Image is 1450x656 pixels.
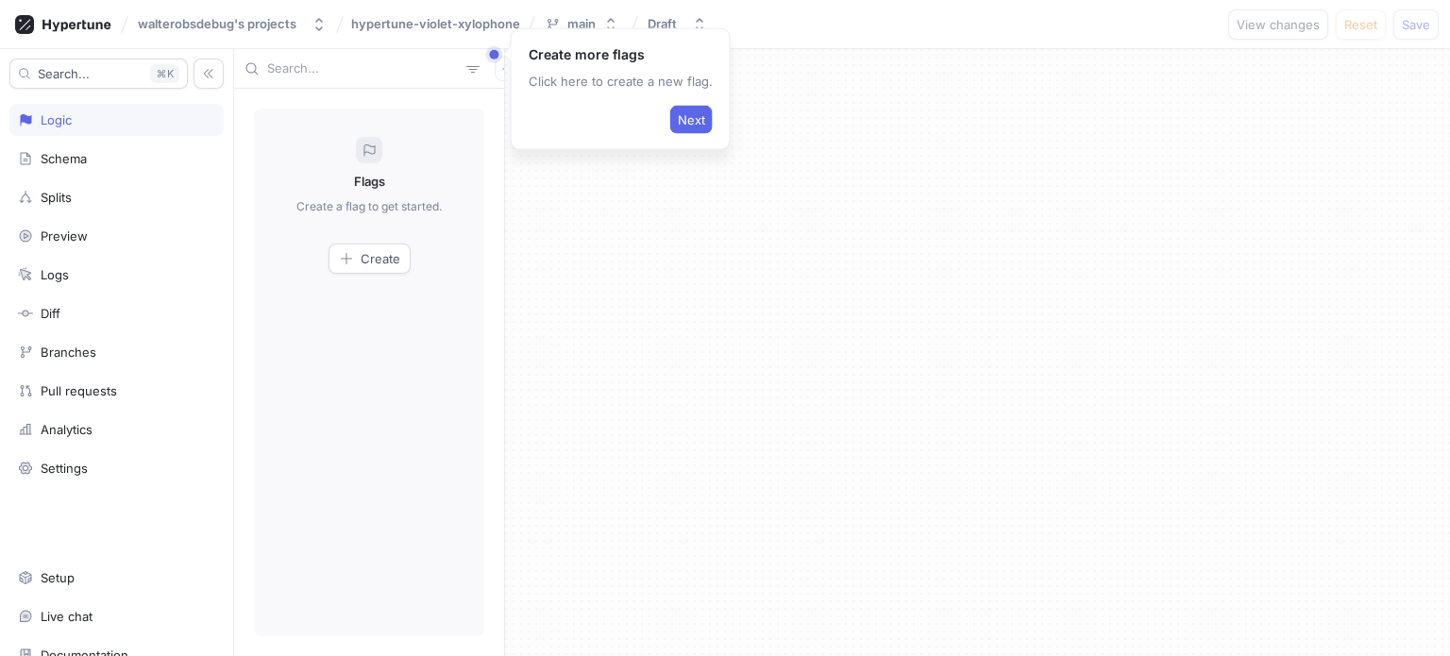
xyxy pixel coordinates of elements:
[41,228,88,244] div: Preview
[361,253,400,264] span: Create
[41,190,72,205] div: Splits
[41,422,93,437] div: Analytics
[354,173,385,192] p: Flags
[329,244,411,274] button: Create
[41,345,96,360] div: Branches
[41,112,72,127] div: Logic
[1228,9,1328,40] button: View changes
[9,59,188,89] button: Search...K
[1344,19,1377,30] span: Reset
[1237,19,1320,30] span: View changes
[150,64,179,83] div: K
[640,8,715,40] button: Draft
[351,17,520,30] span: hypertune-violet-xylophone
[130,8,334,40] button: walterobsdebug's projects
[537,8,626,40] button: main
[41,306,60,321] div: Diff
[1393,9,1439,40] button: Save
[41,383,117,398] div: Pull requests
[138,16,296,32] div: walterobsdebug's projects
[648,16,677,32] div: Draft
[1336,9,1386,40] button: Reset
[41,267,69,282] div: Logs
[41,461,88,476] div: Settings
[567,16,596,32] div: main
[1402,19,1430,30] span: Save
[41,151,87,166] div: Schema
[41,609,93,624] div: Live chat
[296,198,442,215] p: Create a flag to get started.
[41,570,75,585] div: Setup
[267,59,459,78] input: Search...
[38,68,90,79] span: Search...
